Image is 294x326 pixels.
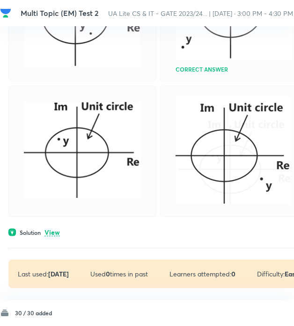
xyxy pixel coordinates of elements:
[48,269,69,278] strong: [DATE]
[106,269,110,278] strong: 0
[18,269,69,279] p: Last used:
[24,102,141,198] img: 17-c.PNG
[15,309,52,317] h6: 30 / 30 added
[90,269,148,279] p: Used times in past
[176,66,228,72] p: Correct answer
[20,228,41,237] h6: Solution
[231,269,235,278] strong: 0
[169,269,235,279] p: Learners attempted:
[21,8,99,18] span: Multi Topic (EM) Test 2
[8,228,16,236] img: solution.svg
[44,229,60,236] p: View
[108,9,293,18] span: UA Lite CS & IT - GATE 2023/24... | [DATE] · 3:00 PM - 4:30 PM
[176,95,290,204] img: 17-d.PNG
